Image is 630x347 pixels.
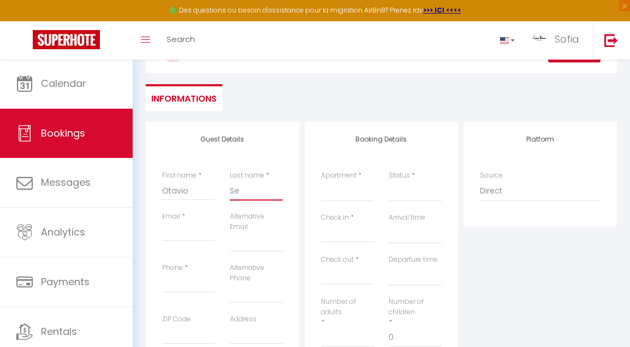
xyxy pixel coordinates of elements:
[523,21,593,60] a: ... Sofia
[389,213,425,223] label: Arrival time
[423,5,461,15] a: >>> ICI <<<<
[321,255,354,265] label: Check out
[230,211,283,232] label: Alternative Email
[321,297,374,317] label: Number of adults
[41,325,77,338] span: Rentals
[41,225,85,239] span: Analytics
[167,33,195,45] span: Search
[604,33,618,47] img: logout
[321,136,442,143] h4: Booking Details
[158,21,203,60] a: Search
[162,170,197,181] label: First name
[480,136,601,143] h4: Platform
[321,213,349,223] label: Check in
[41,77,86,90] span: Calendar
[389,255,438,265] label: Departure time
[41,175,91,189] span: Messages
[531,31,548,48] img: ...
[162,263,183,273] label: Phone
[230,263,283,284] label: Alternative Phone
[162,136,283,143] h4: Guest Details
[162,314,191,325] label: ZIP Code
[230,314,257,325] label: Address
[321,170,356,181] label: Apartment
[555,32,579,46] span: Sofia
[389,170,410,181] label: Status
[230,170,264,181] label: Last name
[33,30,100,49] img: Super Booking
[162,211,180,222] label: Email
[389,297,442,317] label: Number of children
[146,84,222,111] li: Informations
[41,275,90,289] span: Payments
[480,170,503,181] label: Source
[41,126,85,140] span: Bookings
